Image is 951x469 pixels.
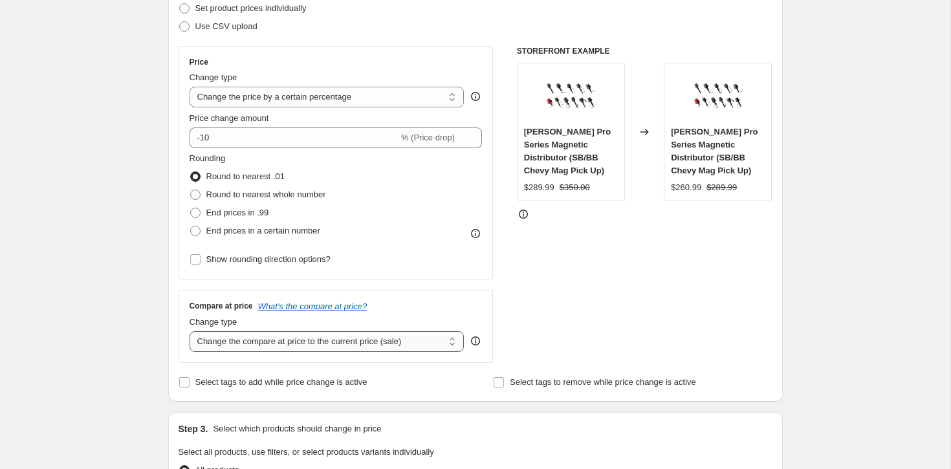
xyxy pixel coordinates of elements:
span: Set product prices individually [195,3,307,13]
span: Show rounding direction options? [206,254,331,264]
span: Change type [190,72,237,82]
h6: STOREFRONT EXAMPLE [517,46,772,56]
span: [PERSON_NAME] Pro Series Magnetic Distributor (SB/BB Chevy Mag Pick Up) [671,127,758,175]
div: help [469,334,482,347]
span: % (Price drop) [401,133,455,142]
div: $289.99 [524,181,554,194]
span: Rounding [190,153,226,163]
span: Select tags to add while price change is active [195,377,367,387]
strike: $350.00 [560,181,590,194]
p: Select which products should change in price [213,422,381,435]
span: End prices in a certain number [206,226,320,235]
span: Select all products, use filters, or select products variants individually [179,447,434,457]
span: Round to nearest .01 [206,171,285,181]
img: black-jack-pro-distributor-1171391036_80x.webp [545,70,596,122]
h3: Price [190,57,208,67]
button: What's the compare at price? [258,301,367,311]
div: $260.99 [671,181,701,194]
span: End prices in .99 [206,208,269,217]
span: Change type [190,317,237,327]
img: black-jack-pro-distributor-1171391036_80x.webp [692,70,744,122]
span: Select tags to remove while price change is active [510,377,696,387]
span: [PERSON_NAME] Pro Series Magnetic Distributor (SB/BB Chevy Mag Pick Up) [524,127,611,175]
strike: $289.99 [706,181,737,194]
div: help [469,90,482,103]
span: Use CSV upload [195,21,257,31]
span: Round to nearest whole number [206,190,326,199]
h2: Step 3. [179,422,208,435]
h3: Compare at price [190,301,253,311]
span: Price change amount [190,113,269,123]
input: -15 [190,127,399,148]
